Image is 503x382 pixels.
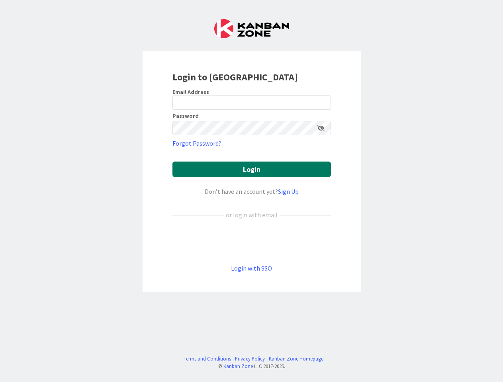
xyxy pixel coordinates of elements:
div: © LLC 2017- 2025 . [180,363,323,370]
a: Terms and Conditions [184,355,231,363]
iframe: Sign in with Google Button [168,233,335,250]
a: Kanban Zone [223,363,253,369]
a: Login with SSO [231,264,272,272]
label: Password [172,113,199,119]
a: Forgot Password? [172,138,221,148]
a: Sign Up [278,187,299,195]
div: Don’t have an account yet? [172,187,331,196]
button: Login [172,162,331,177]
b: Login to [GEOGRAPHIC_DATA] [172,71,298,83]
img: Kanban Zone [214,19,289,38]
div: or login with email [224,210,280,220]
a: Kanban Zone Homepage [269,355,323,363]
a: Privacy Policy [235,355,265,363]
label: Email Address [172,88,209,95]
